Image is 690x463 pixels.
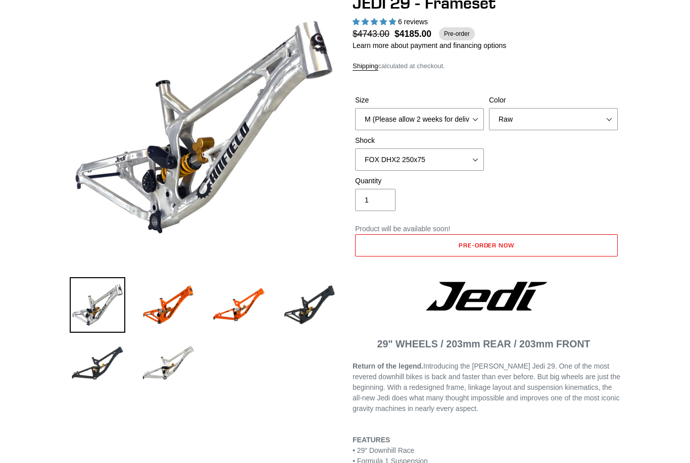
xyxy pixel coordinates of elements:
[353,436,390,444] b: FEATURES
[398,18,428,26] span: 6 reviews
[70,336,125,391] img: Load image into Gallery viewer, JEDI 29 - Frameset
[353,18,398,26] span: 5.00 stars
[353,61,620,71] div: calculated at checkout.
[377,338,590,349] span: 29" WHEELS / 203mm REAR / 203mm FRONT
[353,362,423,370] b: Return of the legend.
[353,62,378,71] a: Shipping
[355,95,484,106] label: Size
[353,41,506,49] a: Learn more about payment and financing options
[282,277,337,333] img: Load image into Gallery viewer, JEDI 29 - Frameset
[140,277,196,333] img: Load image into Gallery viewer, JEDI 29 - Frameset
[211,277,267,333] img: Load image into Gallery viewer, JEDI 29 - Frameset
[353,362,620,413] span: Introducing the [PERSON_NAME] Jedi 29. One of the most revered downhill bikes is back and faster ...
[355,135,484,146] label: Shock
[353,27,395,40] span: $4743.00
[489,95,618,106] label: Color
[140,336,196,391] img: Load image into Gallery viewer, JEDI 29 - Frameset
[395,27,431,40] span: $4185.00
[353,446,414,454] span: • 29” Downhill Race
[439,27,475,40] span: Pre-order
[355,224,618,234] p: Product will be available soon!
[459,241,514,249] span: Pre-order now
[70,277,125,333] img: Load image into Gallery viewer, JEDI 29 - Frameset
[355,234,618,256] button: Add to cart
[355,176,484,186] label: Quantity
